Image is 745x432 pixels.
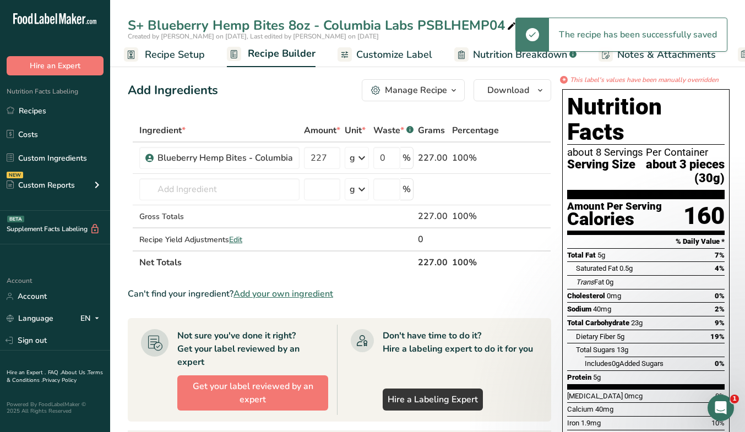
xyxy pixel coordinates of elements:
span: Notes & Attachments [617,47,716,62]
div: S+ Blueberry Hemp Bites 8oz - Columbia Labs PSBLHEMP04 [128,15,518,35]
span: 9% [715,319,725,327]
div: Blueberry Hemp Bites - Columbia [157,151,293,165]
div: Recipe Yield Adjustments [139,234,300,245]
span: Nutrition Breakdown [473,47,567,62]
button: Hire an Expert [7,56,104,75]
div: BETA [7,216,24,222]
a: Hire a Labeling Expert [383,389,483,411]
span: 0% [715,392,725,400]
span: Download [487,84,529,97]
span: 0.5g [619,264,633,272]
span: 10% [711,419,725,427]
div: Custom Reports [7,179,75,191]
div: Waste [373,124,414,137]
div: EN [80,312,104,325]
span: Iron [567,419,579,427]
a: Recipe Builder [227,41,316,68]
a: Language [7,309,53,328]
div: 227.00 [418,151,448,165]
span: Calcium [567,405,594,413]
span: Created by [PERSON_NAME] on [DATE], Last edited by [PERSON_NAME] on [DATE] [128,32,379,41]
div: Not sure you've done it right? Get your label reviewed by an expert [177,329,328,369]
th: Net Totals [137,250,416,274]
input: Add Ingredient [139,178,300,200]
span: Ingredient [139,124,186,137]
div: g [350,151,355,165]
a: About Us . [61,369,88,376]
span: Total Sugars [576,346,615,354]
a: Nutrition Breakdown [454,42,577,67]
div: Calories [567,211,662,227]
div: g [350,183,355,196]
span: 1 [730,395,739,403]
span: 0% [715,359,725,368]
a: Notes & Attachments [599,42,716,67]
span: Serving Size [567,158,635,185]
span: Add your own ingredient [233,287,333,300]
span: 2% [715,305,725,313]
span: 7% [715,251,725,259]
span: Protein [567,373,591,381]
span: 0mcg [624,392,643,400]
span: Percentage [452,124,499,137]
div: The recipe has been successfully saved [549,18,727,51]
div: Don't have time to do it? Hire a labeling expert to do it for you [383,329,533,356]
i: This label's values have been manually overridden [570,75,719,85]
div: about 8 Servings Per Container [567,147,725,158]
a: Terms & Conditions . [7,369,103,384]
span: Total Carbohydrate [567,319,629,327]
a: Customize Label [338,42,432,67]
span: 23g [631,319,643,327]
div: 100% [452,210,499,223]
div: 160 [683,201,725,231]
a: Hire an Expert . [7,369,46,376]
span: 4% [715,264,725,272]
div: 227.00 [418,210,448,223]
div: 0 [418,233,448,246]
span: Grams [418,124,445,137]
span: Cholesterol [567,292,605,300]
span: about 3 pieces (30g) [635,158,725,185]
span: 1.9mg [581,419,601,427]
div: Add Ingredients [128,81,218,100]
div: Can't find your ingredient? [128,287,551,300]
span: Get your label reviewed by an expert [182,380,323,406]
span: 5g [593,373,601,381]
i: Trans [576,278,594,286]
button: Get your label reviewed by an expert [177,375,328,411]
span: 5g [617,332,624,341]
span: Amount [304,124,340,137]
a: Recipe Setup [124,42,205,67]
span: Saturated Fat [576,264,618,272]
div: Manage Recipe [385,84,447,97]
th: 100% [450,250,501,274]
a: Privacy Policy [42,376,77,384]
a: FAQ . [48,369,61,376]
span: Edit [229,234,242,245]
span: Recipe Setup [145,47,205,62]
span: Total Fat [567,251,596,259]
span: Customize Label [356,47,432,62]
iframe: Intercom live chat [708,395,734,421]
span: 0mg [607,292,621,300]
th: 227.00 [416,250,450,274]
span: Fat [576,278,604,286]
section: % Daily Value * [567,235,725,248]
h1: Nutrition Facts [567,94,725,145]
div: NEW [7,172,23,178]
button: Manage Recipe [362,79,465,101]
span: 19% [710,332,725,341]
span: 40mg [593,305,611,313]
span: 13g [617,346,628,354]
button: Download [474,79,551,101]
span: 40mg [595,405,613,413]
span: 0g [612,359,619,368]
span: 5g [597,251,605,259]
span: Sodium [567,305,591,313]
span: Unit [345,124,366,137]
span: 0g [606,278,613,286]
div: Powered By FoodLabelMaker © 2025 All Rights Reserved [7,401,104,414]
span: 0% [715,292,725,300]
span: Recipe Builder [248,46,316,61]
div: 100% [452,151,499,165]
